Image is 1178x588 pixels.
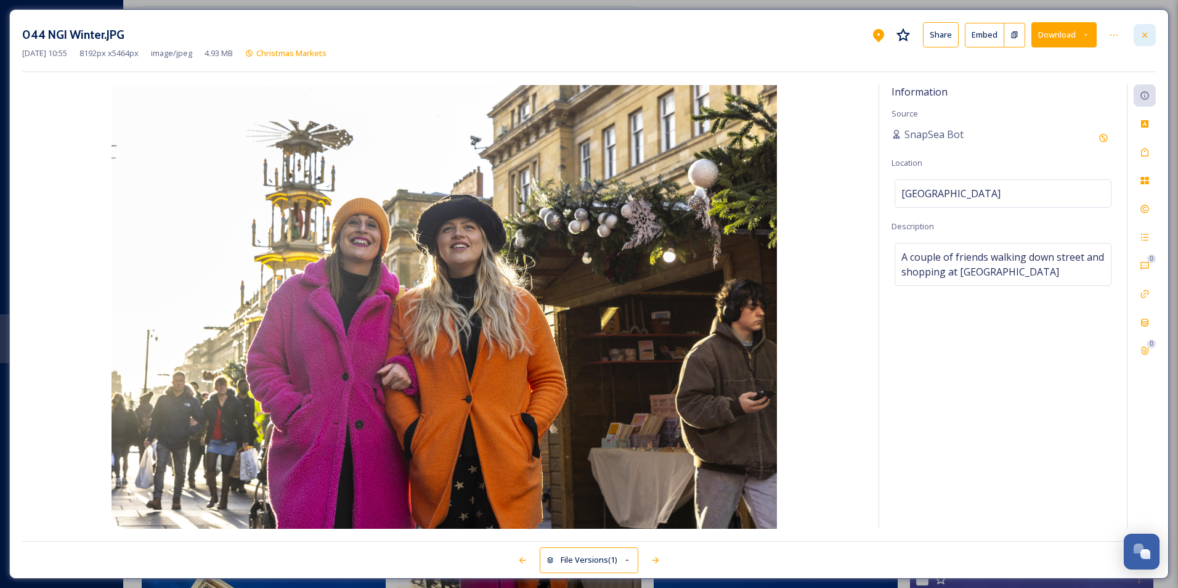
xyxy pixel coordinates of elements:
[22,85,866,529] img: 044%20NGI%20Winter.JPG
[1147,340,1156,348] div: 0
[22,47,67,59] span: [DATE] 10:55
[205,47,233,59] span: 4.93 MB
[151,47,192,59] span: image/jpeg
[892,221,934,232] span: Description
[904,127,964,142] span: SnapSea Bot
[79,47,139,59] span: 8192 px x 5464 px
[1124,534,1160,570] button: Open Chat
[1031,22,1097,47] button: Download
[892,85,948,99] span: Information
[1147,255,1156,263] div: 0
[901,186,1001,201] span: [GEOGRAPHIC_DATA]
[256,47,327,59] span: Christmas Markets
[965,23,1004,47] button: Embed
[540,547,638,573] button: File Versions(1)
[892,108,918,119] span: Source
[923,22,959,47] button: Share
[892,157,922,168] span: Location
[22,26,124,44] h3: 044 NGI Winter.JPG
[901,250,1105,279] span: A couple of friends walking down street and shopping at [GEOGRAPHIC_DATA]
